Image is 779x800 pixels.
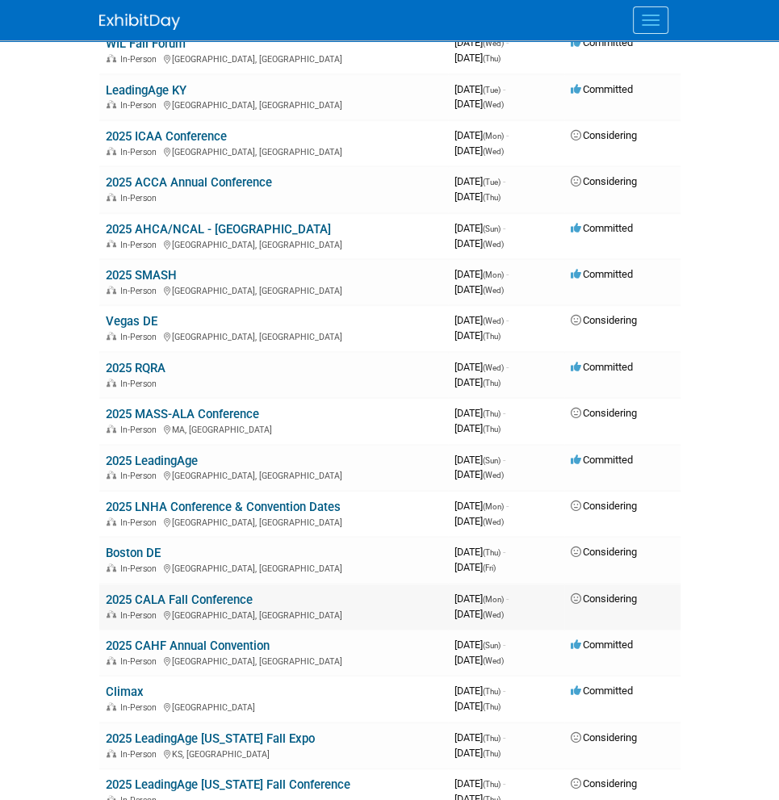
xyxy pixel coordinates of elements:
[107,286,116,294] img: In-Person Event
[106,407,259,421] a: 2025 MASS-ALA Conference
[106,361,165,375] a: 2025 RQRA
[571,83,633,95] span: Committed
[106,454,198,468] a: 2025 LeadingAge
[483,240,504,249] span: (Wed)
[454,36,509,48] span: [DATE]
[571,36,633,48] span: Committed
[120,100,161,111] span: In-Person
[120,147,161,157] span: In-Person
[107,563,116,572] img: In-Person Event
[483,409,500,418] span: (Thu)
[483,270,504,279] span: (Mon)
[454,329,500,341] span: [DATE]
[503,222,505,234] span: -
[503,83,505,95] span: -
[483,471,504,480] span: (Wed)
[106,639,270,653] a: 2025 CAHF Annual Convention
[483,86,500,94] span: (Tue)
[503,639,505,651] span: -
[506,593,509,605] span: -
[106,608,442,621] div: [GEOGRAPHIC_DATA], [GEOGRAPHIC_DATA]
[106,52,442,65] div: [GEOGRAPHIC_DATA], [GEOGRAPHIC_DATA]
[120,610,161,621] span: In-Person
[106,83,186,98] a: LeadingAge KY
[454,500,509,512] span: [DATE]
[106,468,442,481] div: [GEOGRAPHIC_DATA], [GEOGRAPHIC_DATA]
[106,175,272,190] a: 2025 ACCA Annual Conference
[106,145,442,157] div: [GEOGRAPHIC_DATA], [GEOGRAPHIC_DATA]
[106,593,253,607] a: 2025 CALA Fall Conference
[571,361,633,373] span: Committed
[506,268,509,280] span: -
[571,685,633,697] span: Committed
[571,731,637,743] span: Considering
[483,563,496,572] span: (Fri)
[571,129,637,141] span: Considering
[454,639,505,651] span: [DATE]
[506,314,509,326] span: -
[107,193,116,201] img: In-Person Event
[120,54,161,65] span: In-Person
[503,175,505,187] span: -
[571,222,633,234] span: Committed
[503,731,505,743] span: -
[483,656,504,665] span: (Wed)
[106,222,331,237] a: 2025 AHCA/NCAL - [GEOGRAPHIC_DATA]
[120,425,161,435] span: In-Person
[483,379,500,387] span: (Thu)
[483,595,504,604] span: (Mon)
[454,145,504,157] span: [DATE]
[106,546,161,560] a: Boston DE
[506,361,509,373] span: -
[454,593,509,605] span: [DATE]
[571,777,637,790] span: Considering
[503,546,505,558] span: -
[454,700,500,712] span: [DATE]
[483,641,500,650] span: (Sun)
[106,268,177,283] a: 2025 SMASH
[571,546,637,558] span: Considering
[107,379,116,387] img: In-Person Event
[483,286,504,295] span: (Wed)
[483,147,504,156] span: (Wed)
[483,332,500,341] span: (Thu)
[454,731,505,743] span: [DATE]
[120,749,161,760] span: In-Person
[454,515,504,527] span: [DATE]
[483,193,500,202] span: (Thu)
[106,98,442,111] div: [GEOGRAPHIC_DATA], [GEOGRAPHIC_DATA]
[503,407,505,419] span: -
[483,100,504,109] span: (Wed)
[107,147,116,155] img: In-Person Event
[483,687,500,696] span: (Thu)
[120,332,161,342] span: In-Person
[120,193,161,203] span: In-Person
[483,749,500,758] span: (Thu)
[454,222,505,234] span: [DATE]
[99,14,180,30] img: ExhibitDay
[120,471,161,481] span: In-Person
[454,314,509,326] span: [DATE]
[454,608,504,620] span: [DATE]
[454,546,505,558] span: [DATE]
[120,656,161,667] span: In-Person
[571,314,637,326] span: Considering
[106,129,227,144] a: 2025 ICAA Conference
[107,100,116,108] img: In-Person Event
[506,36,509,48] span: -
[454,237,504,249] span: [DATE]
[106,777,350,792] a: 2025 LeadingAge [US_STATE] Fall Conference
[454,407,505,419] span: [DATE]
[107,749,116,757] img: In-Person Event
[483,39,504,48] span: (Wed)
[454,454,505,466] span: [DATE]
[120,286,161,296] span: In-Person
[454,268,509,280] span: [DATE]
[483,54,500,63] span: (Thu)
[106,329,442,342] div: [GEOGRAPHIC_DATA], [GEOGRAPHIC_DATA]
[106,654,442,667] div: [GEOGRAPHIC_DATA], [GEOGRAPHIC_DATA]
[120,379,161,389] span: In-Person
[106,283,442,296] div: [GEOGRAPHIC_DATA], [GEOGRAPHIC_DATA]
[454,376,500,388] span: [DATE]
[454,777,505,790] span: [DATE]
